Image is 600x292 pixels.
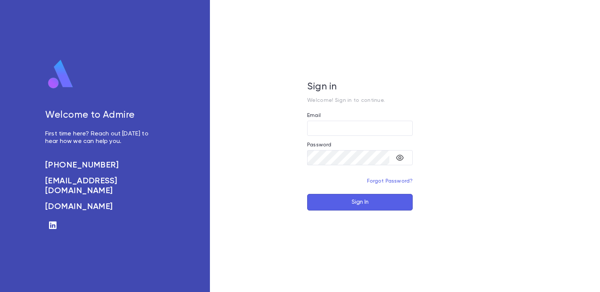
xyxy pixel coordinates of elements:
a: [DOMAIN_NAME] [45,202,157,212]
img: logo [45,59,76,89]
label: Password [307,142,331,148]
p: Welcome! Sign in to continue. [307,97,413,103]
label: Email [307,112,321,118]
h5: Sign in [307,81,413,93]
button: toggle password visibility [392,150,407,165]
p: First time here? Reach out [DATE] to hear how we can help you. [45,130,157,145]
a: [PHONE_NUMBER] [45,160,157,170]
h5: Welcome to Admire [45,110,157,121]
button: Sign In [307,194,413,211]
a: [EMAIL_ADDRESS][DOMAIN_NAME] [45,176,157,196]
a: Forgot Password? [367,178,413,184]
